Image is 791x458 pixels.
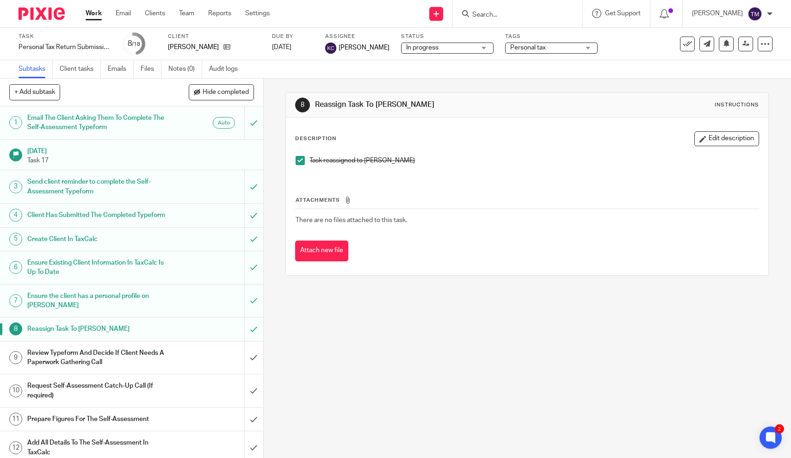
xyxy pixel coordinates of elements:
label: Task [19,33,111,40]
span: [DATE] [272,44,291,50]
div: 8 [295,98,310,112]
p: Task reassigned to [PERSON_NAME] [309,156,759,165]
a: Files [141,60,161,78]
a: Emails [108,60,134,78]
div: Auto [213,117,235,129]
div: 4 [9,209,22,222]
label: Tags [505,33,598,40]
div: 7 [9,294,22,307]
a: Notes (0) [168,60,202,78]
button: Edit description [694,131,759,146]
p: [PERSON_NAME] [168,43,219,52]
h1: Reassign Task To [PERSON_NAME] [315,100,547,110]
div: Personal Tax Return Submission - Monthly Ltd Co Directors (included in fee) [19,43,111,52]
div: 8 [9,322,22,335]
span: There are no files attached to this task. [296,217,407,223]
div: 9 [9,351,22,364]
div: 12 [9,441,22,454]
span: Get Support [605,10,641,17]
h1: Request Self-Assessment Catch-Up Call (If required) [27,379,166,402]
label: Due by [272,33,314,40]
a: Clients [145,9,165,18]
h1: Client Has Submitted The Completed Typeform [27,208,166,222]
p: [PERSON_NAME] [692,9,743,18]
div: 11 [9,413,22,426]
span: [PERSON_NAME] [339,43,389,52]
button: + Add subtask [9,84,60,100]
a: Subtasks [19,60,53,78]
button: Attach new file [295,241,348,261]
h1: Prepare Figures For The Self-Assessment [27,412,166,426]
div: 5 [9,233,22,246]
div: 3 [9,180,22,193]
a: Team [179,9,194,18]
p: Description [295,135,336,142]
span: In progress [406,44,439,51]
a: Reports [208,9,231,18]
input: Search [471,11,555,19]
h1: Ensure Existing Client Information In TaxCalc Is Up To Date [27,256,166,279]
div: Instructions [715,101,759,109]
h1: [DATE] [27,144,254,156]
span: Attachments [296,198,340,203]
a: Work [86,9,102,18]
h1: Send client reminder to complete the Self-Assessment Typeform [27,175,166,198]
div: 2 [775,424,784,433]
img: svg%3E [325,43,336,54]
label: Assignee [325,33,389,40]
img: Pixie [19,7,65,20]
h1: Reassign Task To [PERSON_NAME] [27,322,166,336]
div: 1 [9,116,22,129]
p: Task 17 [27,156,254,165]
h1: Create Client In TaxCalc [27,232,166,246]
a: Client tasks [60,60,101,78]
a: Email [116,9,131,18]
label: Client [168,33,260,40]
span: Hide completed [203,89,249,96]
div: 10 [9,384,22,397]
a: Audit logs [209,60,245,78]
h1: Ensure the client has a personal profile on [PERSON_NAME] [27,289,166,313]
div: 8 [128,38,140,49]
img: svg%3E [748,6,762,21]
span: Personal tax [510,44,546,51]
label: Status [401,33,494,40]
small: /18 [132,42,140,47]
div: 6 [9,261,22,274]
button: Hide completed [189,84,254,100]
h1: Email The Client Asking Them To Complete The Self-Assessment Typeform [27,111,166,135]
a: Settings [245,9,270,18]
h1: Review Typeform And Decide If Client Needs A Paperwork Gathering Call [27,346,166,370]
